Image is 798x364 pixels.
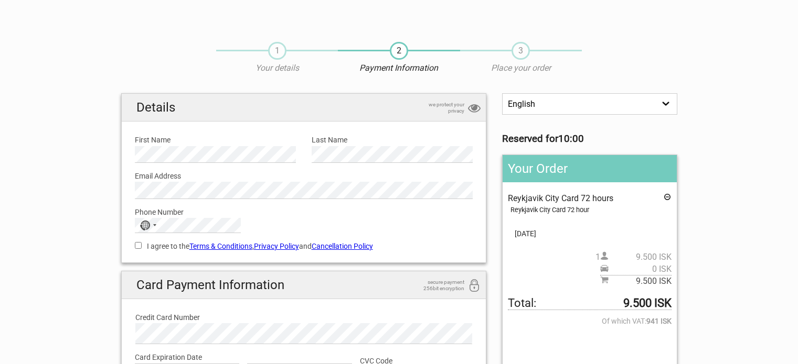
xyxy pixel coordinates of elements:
span: Pickup price [600,263,672,275]
a: Privacy Policy [254,242,299,250]
span: Reykjavik City Card 72 hours [508,193,613,203]
h2: Card Payment Information [122,271,486,299]
span: 2 [390,42,408,60]
span: secure payment 256bit encryption [412,279,464,292]
span: 3 [512,42,530,60]
div: Reykjavik City Card 72 hour [510,204,671,216]
span: Total to be paid [508,297,671,310]
label: Email Address [135,170,473,182]
label: I agree to the , and [135,240,473,252]
a: Cancellation Policy [312,242,373,250]
strong: 10:00 [558,133,584,145]
span: Subtotal [600,275,672,287]
strong: 941 ISK [646,315,672,327]
span: 0 ISK [609,263,672,275]
p: Payment Information [338,62,460,74]
label: Last Name [312,134,473,146]
label: Phone Number [135,206,473,218]
label: First Name [135,134,296,146]
h2: Your Order [503,155,676,182]
span: 1 [268,42,286,60]
h2: Details [122,94,486,122]
span: 9.500 ISK [609,275,672,287]
p: Your details [216,62,338,74]
a: Terms & Conditions [189,242,252,250]
button: Selected country [135,218,162,232]
i: privacy protection [468,102,481,116]
label: Card Expiration Date [135,351,473,363]
span: Of which VAT: [508,315,671,327]
i: 256bit encryption [468,279,481,293]
span: 9.500 ISK [609,251,672,263]
p: Place your order [460,62,582,74]
span: [DATE] [508,228,671,239]
span: 1 person(s) [595,251,672,263]
strong: 9.500 ISK [623,297,672,309]
h3: Reserved for [502,133,677,145]
span: we protect your privacy [412,102,464,114]
label: Credit Card Number [135,312,473,323]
